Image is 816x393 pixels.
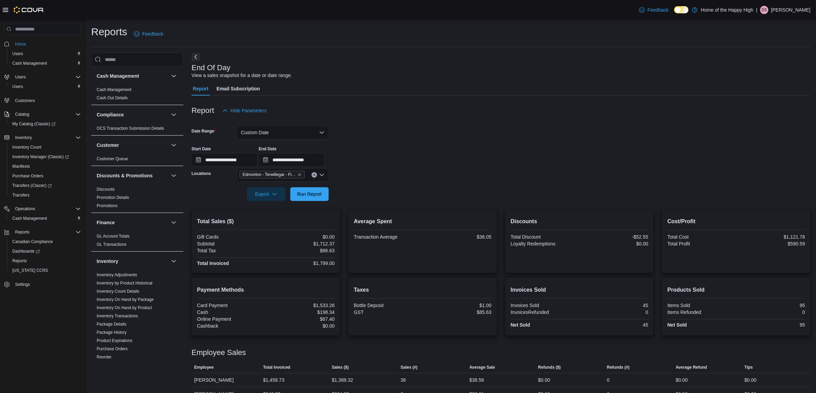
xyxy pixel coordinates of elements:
span: Inventory On Hand by Product [97,305,152,310]
span: Package History [97,330,126,335]
span: Settings [15,282,30,287]
h2: Discounts [511,217,648,226]
button: Settings [1,279,84,289]
nav: Complex example [4,36,81,307]
span: Sales (#) [401,365,417,370]
button: Purchase Orders [7,171,84,181]
div: $38.56 [470,376,484,384]
a: Cash Management [10,59,50,67]
span: My Catalog (Classic) [10,120,81,128]
p: [PERSON_NAME] [771,6,811,14]
div: 0 [607,376,610,384]
span: Operations [12,205,81,213]
div: $1,712.37 [267,241,335,246]
div: GST [354,309,421,315]
span: Inventory Count [12,144,41,150]
div: $198.34 [267,309,335,315]
div: Sativa Simpson [760,6,768,14]
div: 45 [581,322,648,328]
button: Inventory [12,134,35,142]
h3: Finance [97,219,115,226]
h3: Cash Management [97,73,139,79]
button: Users [7,82,84,91]
a: Transfers [10,191,32,199]
span: Users [12,73,81,81]
label: Date Range [192,128,216,134]
span: Catalog [15,112,29,117]
div: Cashback [197,323,265,329]
button: Catalog [1,110,84,119]
div: Transaction Average [354,234,421,240]
button: Inventory [170,257,178,265]
button: Finance [170,218,178,227]
label: Start Date [192,146,211,152]
h3: End Of Day [192,64,231,72]
span: Users [15,74,26,80]
a: Users [10,83,26,91]
span: Home [12,39,81,48]
button: Customer [97,142,168,149]
span: Cash Out Details [97,95,128,101]
span: Users [12,51,23,56]
a: Home [12,40,29,48]
span: Purchase Orders [12,173,44,179]
button: Operations [1,204,84,214]
a: Customer Queue [97,156,128,161]
span: Catalog [12,110,81,118]
div: 0 [581,309,648,315]
a: GL Account Totals [97,234,130,239]
button: Users [12,73,28,81]
h3: Compliance [97,111,124,118]
span: Feedback [142,30,163,37]
a: Promotions [97,203,118,208]
span: Manifests [10,162,81,170]
span: Transfers (Classic) [12,183,52,188]
a: Purchase Orders [10,172,46,180]
span: Users [12,84,23,89]
span: Inventory On Hand by Package [97,297,154,302]
a: Cash Management [10,214,50,223]
div: Discounts & Promotions [91,185,183,213]
span: Average Refund [676,365,707,370]
h3: Discounts & Promotions [97,172,153,179]
span: Feedback [647,7,668,13]
h3: Employee Sales [192,348,246,357]
button: Next [192,53,200,61]
div: Gift Cards [197,234,265,240]
div: Compliance [91,124,183,135]
span: Email Subscription [217,82,260,96]
div: Items Sold [667,303,735,308]
span: SS [762,6,767,14]
a: Users [10,50,26,58]
a: Inventory Count Details [97,289,139,294]
span: Inventory Manager (Classic) [10,153,81,161]
a: Package Details [97,322,126,327]
a: Reorder [97,355,111,359]
a: Feedback [131,27,166,41]
span: Inventory Transactions [97,313,138,319]
div: Card Payment [197,303,265,308]
span: Export [251,187,281,201]
button: Inventory [97,258,168,265]
div: 95 [738,303,805,308]
button: Customer [170,141,178,149]
span: Edmonton - Terwillegar - Fire & Flower [240,171,305,178]
span: Cash Management [12,61,47,66]
span: Washington CCRS [10,266,81,275]
button: Operations [12,205,38,213]
button: Remove Edmonton - Terwillegar - Fire & Flower from selection in this group [297,173,302,177]
span: Purchase Orders [10,172,81,180]
span: Users [10,83,81,91]
button: Catalog [12,110,32,118]
a: Transfers (Classic) [10,181,54,190]
input: Dark Mode [674,6,689,13]
div: Items Refunded [667,309,735,315]
a: Dashboards [10,247,42,255]
strong: Total Invoiced [197,261,229,266]
button: Discounts & Promotions [170,172,178,180]
button: Cash Management [7,214,84,223]
span: Manifests [12,164,30,169]
span: Cash Management [97,87,131,92]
